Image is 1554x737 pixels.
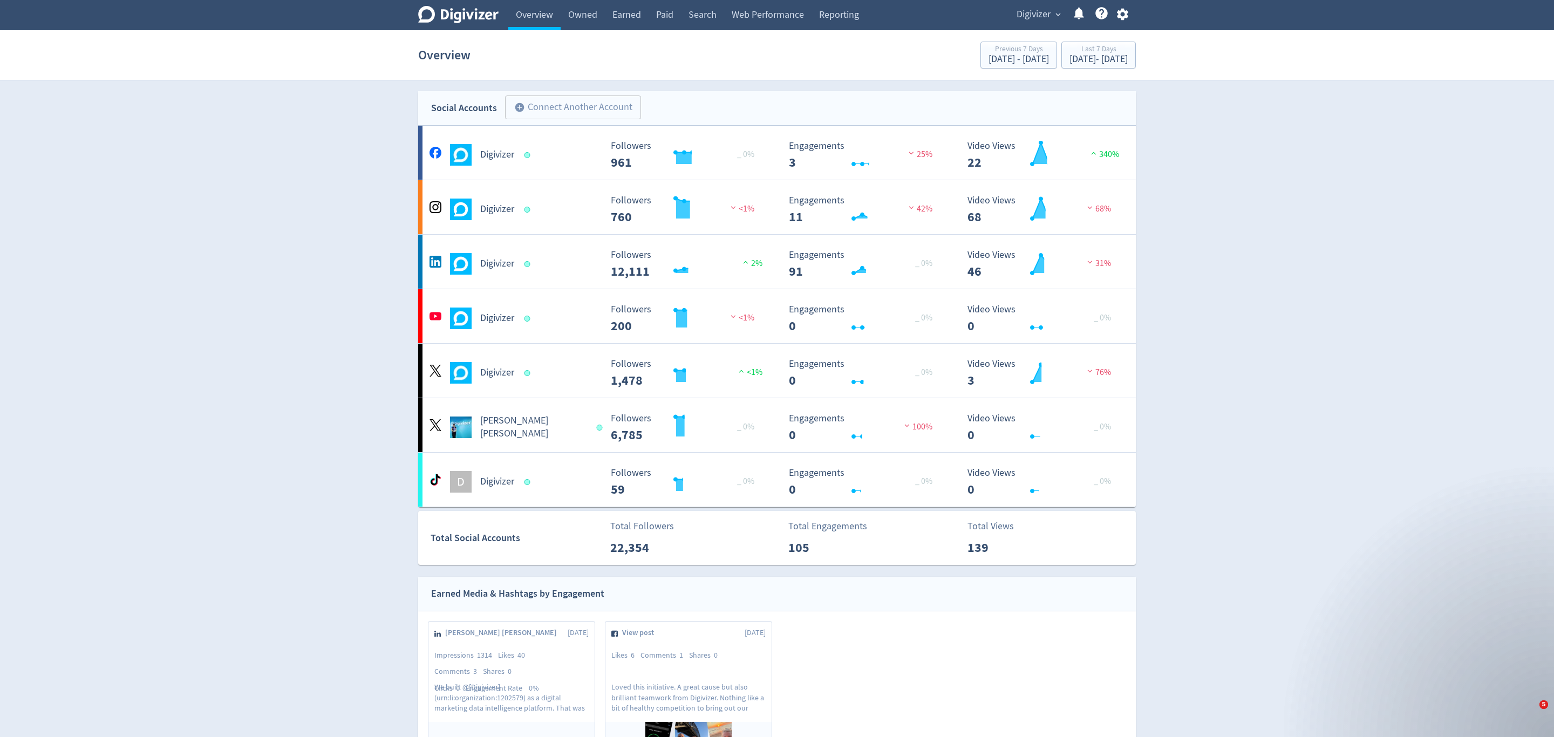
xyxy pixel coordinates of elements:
div: Impressions Likes [434,650,589,661]
a: Emma Lo Russo undefined[PERSON_NAME] [PERSON_NAME] Followers 6,785 Followers 6,785 _ 0% Engagemen... [418,398,1136,452]
span: Data last synced: 13 Oct 2025, 7:02am (AEDT) [524,370,534,376]
span: [DATE] [745,627,766,638]
button: Digivizer [1013,6,1064,23]
img: negative-performance.svg [728,312,739,320]
span: _ 0% [1094,476,1111,487]
div: D [450,471,472,493]
img: negative-performance.svg [728,203,739,211]
p: Loved this initiative. A great cause but also brilliant teamwork from Digivizer. Nothing like a b... [611,682,766,712]
span: [DATE] [568,627,589,638]
svg: Engagements 0 [783,413,945,442]
span: Data last synced: 13 Oct 2025, 12:01am (AEDT) [524,479,534,485]
span: _ 0% [915,367,932,378]
h5: Digivizer [480,366,514,379]
button: Connect Another Account [505,95,641,119]
span: _ 0% [1094,312,1111,323]
img: negative-performance.svg [902,421,912,429]
img: positive-performance.svg [736,367,747,375]
div: Last 7 Days [1069,45,1128,54]
iframe: Intercom live chat [1517,700,1543,726]
button: Last 7 Days[DATE]- [DATE] [1061,42,1136,69]
svg: Video Views 22 [962,141,1124,169]
span: _ 0% [737,149,754,160]
span: View post [622,627,660,638]
h5: [PERSON_NAME] [PERSON_NAME] [480,414,587,440]
p: 105 [788,538,850,557]
img: Digivizer undefined [450,308,472,329]
img: negative-performance.svg [1085,258,1095,266]
a: Digivizer undefinedDigivizer Followers 760 Followers 760 <1% Engagements 11 Engagements 11 42% Vi... [418,180,1136,234]
span: 40 [517,650,525,661]
span: 2% [740,258,762,269]
div: Social Accounts [431,100,497,116]
h5: Digivizer [480,475,514,488]
svg: Video Views 68 [962,195,1124,224]
span: _ 0% [915,476,932,487]
svg: Followers 760 [605,195,767,224]
img: Digivizer undefined [450,199,472,220]
span: 25% [906,149,932,160]
span: 42% [906,203,932,214]
svg: Followers 12,111 [605,250,767,278]
p: Total Followers [610,519,674,534]
svg: Engagements 0 [783,468,945,496]
span: 1314 [477,650,492,661]
div: Shares [689,650,724,661]
a: Digivizer undefinedDigivizer Followers 1,478 Followers 1,478 <1% Engagements 0 Engagements 0 _ 0%... [418,344,1136,398]
p: Total Engagements [788,519,867,534]
svg: Followers 961 [605,141,767,169]
span: expand_more [1053,10,1063,19]
div: Comments Shares [434,666,589,677]
a: DDigivizer Followers 59 Followers 59 _ 0% Engagements 0 Engagements 0 _ 0% Video Views 0 Video Vi... [418,453,1136,507]
svg: Followers 59 [605,468,767,496]
span: _ 0% [915,312,932,323]
span: add_circle [514,102,525,113]
span: Data last synced: 13 Oct 2025, 1:02pm (AEDT) [524,316,534,322]
svg: Followers 6,785 [605,413,767,442]
svg: Engagements 3 [783,141,945,169]
span: _ 0% [915,258,932,269]
div: Previous 7 Days [989,45,1049,54]
a: Connect Another Account [497,97,641,119]
svg: Video Views 46 [962,250,1124,278]
span: <1% [736,367,762,378]
span: 340% [1088,149,1119,160]
div: Likes [611,650,640,661]
span: 0 [508,666,512,677]
a: Digivizer undefinedDigivizer Followers 12,111 Followers 12,111 2% Engagements 91 Engagements 91 _... [418,235,1136,289]
span: Data last synced: 13 Oct 2025, 12:01am (AEDT) [524,261,534,267]
span: Data last synced: 13 Oct 2025, 12:01am (AEDT) [524,152,534,158]
img: negative-performance.svg [1085,203,1095,211]
a: Digivizer undefinedDigivizer Followers 200 Followers 200 <1% Engagements 0 Engagements 0 _ 0% Vid... [418,289,1136,343]
span: 76% [1085,367,1111,378]
span: _ 0% [737,476,754,487]
span: [PERSON_NAME] [PERSON_NAME] [445,627,563,638]
div: Total Social Accounts [431,530,603,546]
h1: Overview [418,38,471,72]
span: <1% [728,312,754,323]
h5: Digivizer [480,148,514,161]
span: 3 [473,666,477,677]
img: positive-performance.svg [740,258,751,266]
img: Digivizer undefined [450,253,472,275]
span: <1% [728,203,754,214]
span: 6 [631,650,635,660]
div: Earned Media & Hashtags by Engagement [431,586,604,602]
span: Digivizer [1017,6,1051,23]
span: 5 [1539,700,1548,709]
svg: Engagements 0 [783,359,945,387]
svg: Video Views 3 [962,359,1124,387]
div: [DATE] - [DATE] [989,54,1049,64]
span: 100% [902,421,932,432]
img: Emma Lo Russo undefined [450,417,472,438]
span: 0 [714,650,718,660]
svg: Engagements 0 [783,304,945,333]
p: We built @[Digivizer](urn:li:organization:1202579) as a digital marketing data intelligence platf... [434,682,589,712]
img: negative-performance.svg [906,149,917,157]
img: negative-performance.svg [906,203,917,211]
h5: Digivizer [480,312,514,325]
svg: Engagements 11 [783,195,945,224]
h5: Digivizer [480,257,514,270]
svg: Followers 1,478 [605,359,767,387]
a: Digivizer undefinedDigivizer Followers 961 Followers 961 _ 0% Engagements 3 Engagements 3 25% Vid... [418,126,1136,180]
